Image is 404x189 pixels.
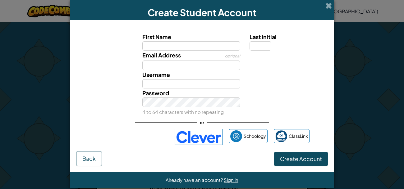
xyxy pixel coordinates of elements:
[166,177,224,183] span: Already have an account?
[142,109,224,115] small: 4 to 64 characters with no repeating
[250,33,277,40] span: Last Initial
[244,132,266,141] span: Schoology
[91,130,172,144] iframe: Sign in with Google Button
[175,129,223,145] img: clever-logo-blue.png
[280,155,322,162] span: Create Account
[142,52,181,59] span: Email Address
[142,71,170,78] span: Username
[275,130,287,142] img: classlink-logo-small.png
[197,118,207,127] span: or
[148,7,256,18] span: Create Student Account
[142,33,171,40] span: First Name
[76,151,102,166] button: Back
[225,54,240,58] span: optional
[82,155,96,162] span: Back
[274,152,328,166] button: Create Account
[224,177,238,183] a: Sign in
[230,130,242,142] img: schoology.png
[142,89,169,97] span: Password
[289,132,308,141] span: ClassLink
